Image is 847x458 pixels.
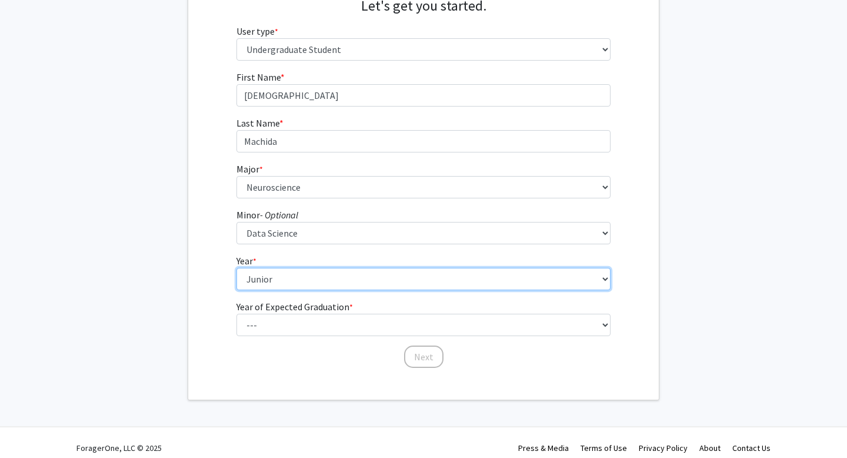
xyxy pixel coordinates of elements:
a: Privacy Policy [639,443,688,453]
a: Contact Us [732,443,771,453]
span: Last Name [236,117,279,129]
label: Major [236,162,263,176]
label: Year [236,254,256,268]
a: About [699,443,721,453]
a: Press & Media [518,443,569,453]
a: Terms of Use [581,443,627,453]
iframe: Chat [9,405,50,449]
label: User type [236,24,278,38]
label: Year of Expected Graduation [236,300,353,314]
span: First Name [236,71,281,83]
button: Next [404,346,443,368]
i: - Optional [260,209,298,221]
label: Minor [236,208,298,222]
